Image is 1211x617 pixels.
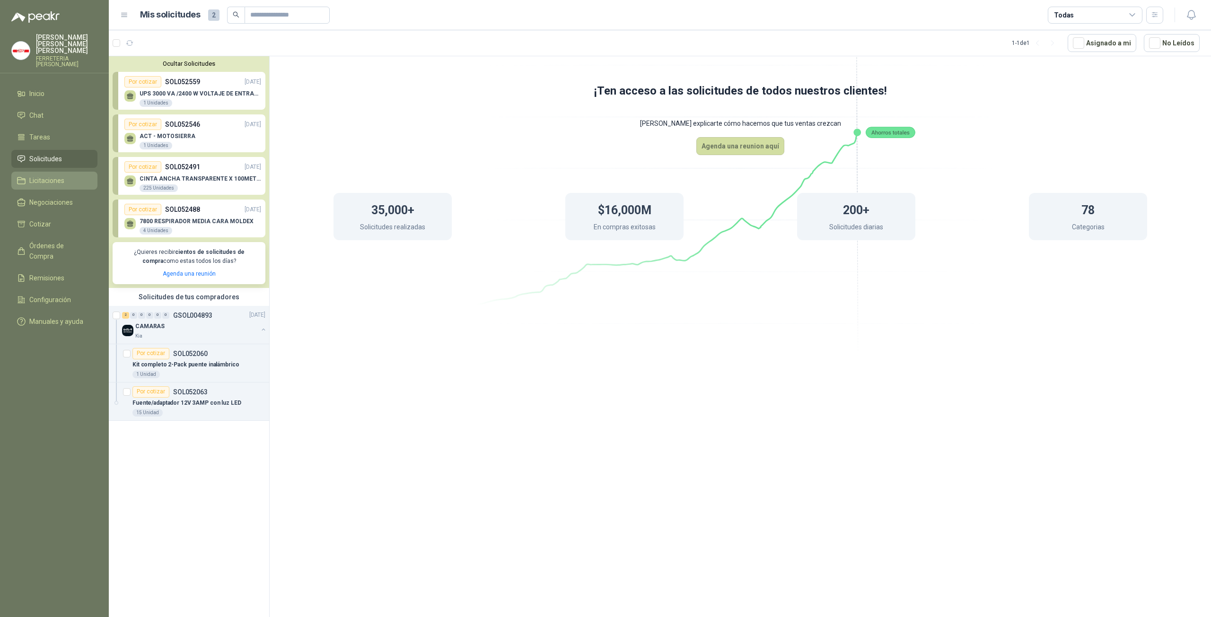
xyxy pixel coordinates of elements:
[11,150,97,168] a: Solicitudes
[29,110,44,121] span: Chat
[11,193,97,211] a: Negociaciones
[140,133,195,139] p: ACT - MOTOSIERRA
[11,291,97,309] a: Configuración
[11,11,60,23] img: Logo peakr
[109,382,269,421] a: Por cotizarSOL052063Fuente/adaptador 12V 3AMP con luz LED15 Unidad
[109,56,269,288] div: Ocultar SolicitudesPor cotizarSOL052559[DATE] UPS 3000 VA /2400 W VOLTAJE DE ENTRADA / SALIDA 12V...
[165,119,200,130] p: SOL052546
[132,386,169,398] div: Por cotizar
[296,110,1185,137] p: [PERSON_NAME] explicarte cómo hacemos que tus ventas crezcan
[594,222,656,235] p: En compras exitosas
[1054,10,1074,20] div: Todas
[11,172,97,190] a: Licitaciones
[371,199,414,219] h1: 35,000+
[11,313,97,330] a: Manuales y ayuda
[132,371,160,378] div: 1 Unidad
[124,161,161,173] div: Por cotizar
[132,360,239,369] p: Kit completo 2-Pack puente inalámbrico
[245,163,261,172] p: [DATE]
[132,348,169,359] div: Por cotizar
[109,288,269,306] div: Solicitudes de tus compradores
[696,137,784,155] button: Agenda una reunion aquí
[11,215,97,233] a: Cotizar
[118,248,260,266] p: ¿Quieres recibir como estas todos los días?
[29,241,88,261] span: Órdenes de Compra
[249,311,265,320] p: [DATE]
[165,204,200,215] p: SOL052488
[29,132,50,142] span: Tareas
[140,8,201,22] h1: Mis solicitudes
[113,114,265,152] a: Por cotizarSOL052546[DATE] ACT - MOTOSIERRA1 Unidades
[122,325,133,336] img: Company Logo
[1012,35,1060,51] div: 1 - 1 de 1
[11,85,97,103] a: Inicio
[245,120,261,129] p: [DATE]
[29,154,62,164] span: Solicitudes
[124,119,161,130] div: Por cotizar
[36,56,97,67] p: FERRETERIA [PERSON_NAME]
[165,162,200,172] p: SOL052491
[154,312,161,319] div: 0
[11,269,97,287] a: Remisiones
[135,322,165,331] p: CAMARAS
[208,9,219,21] span: 2
[140,99,172,107] div: 1 Unidades
[146,312,153,319] div: 0
[36,34,97,54] p: [PERSON_NAME] [PERSON_NAME] [PERSON_NAME]
[29,273,64,283] span: Remisiones
[1068,34,1136,52] button: Asignado a mi
[29,197,73,208] span: Negociaciones
[173,350,208,357] p: SOL052060
[11,237,97,265] a: Órdenes de Compra
[173,312,212,319] p: GSOL004893
[140,90,261,97] p: UPS 3000 VA /2400 W VOLTAJE DE ENTRADA / SALIDA 12V ON LINE
[1072,222,1105,235] p: Categorias
[360,222,425,235] p: Solicitudes realizadas
[140,184,178,192] div: 225 Unidades
[140,175,261,182] p: CINTA ANCHA TRANSPARENTE X 100METROS
[11,106,97,124] a: Chat
[113,60,265,67] button: Ocultar Solicitudes
[173,389,208,395] p: SOL052063
[29,175,64,186] span: Licitaciones
[130,312,137,319] div: 0
[12,42,30,60] img: Company Logo
[245,205,261,214] p: [DATE]
[163,270,216,277] a: Agenda una reunión
[29,295,71,305] span: Configuración
[843,199,869,219] h1: 200+
[140,227,172,235] div: 4 Unidades
[245,78,261,87] p: [DATE]
[122,312,129,319] div: 2
[1144,34,1200,52] button: No Leídos
[109,344,269,382] a: Por cotizarSOL052060Kit completo 2-Pack puente inalámbrico1 Unidad
[113,157,265,195] a: Por cotizarSOL052491[DATE] CINTA ANCHA TRANSPARENTE X 100METROS225 Unidades
[142,249,245,264] b: cientos de solicitudes de compra
[29,219,51,229] span: Cotizar
[113,200,265,237] a: Por cotizarSOL052488[DATE] 7800 RESPIRADOR MEDIA CARA MOLDEX4 Unidades
[233,11,239,18] span: search
[1081,199,1095,219] h1: 78
[122,310,267,340] a: 2 0 0 0 0 0 GSOL004893[DATE] Company LogoCAMARASKia
[132,409,163,417] div: 15 Unidad
[124,76,161,87] div: Por cotizar
[598,199,651,219] h1: $16,000M
[135,332,142,340] p: Kia
[11,128,97,146] a: Tareas
[124,204,161,215] div: Por cotizar
[162,312,169,319] div: 0
[138,312,145,319] div: 0
[140,218,254,225] p: 7800 RESPIRADOR MEDIA CARA MOLDEX
[165,77,200,87] p: SOL052559
[113,72,265,110] a: Por cotizarSOL052559[DATE] UPS 3000 VA /2400 W VOLTAJE DE ENTRADA / SALIDA 12V ON LINE1 Unidades
[140,142,172,149] div: 1 Unidades
[296,82,1185,100] h1: ¡Ten acceso a las solicitudes de todos nuestros clientes!
[132,399,241,408] p: Fuente/adaptador 12V 3AMP con luz LED
[829,222,883,235] p: Solicitudes diarias
[29,316,83,327] span: Manuales y ayuda
[29,88,44,99] span: Inicio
